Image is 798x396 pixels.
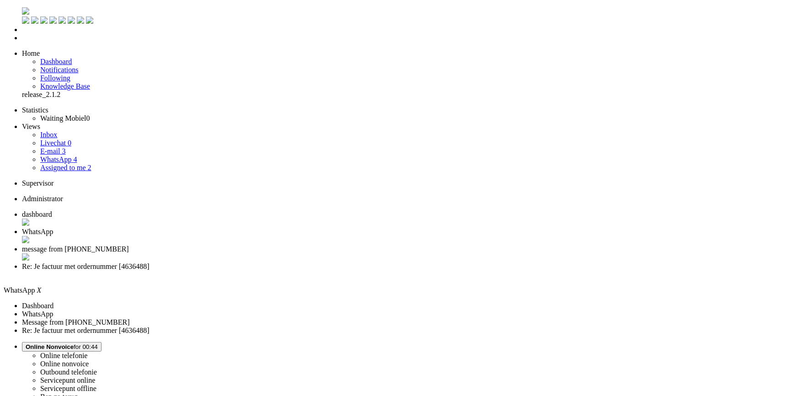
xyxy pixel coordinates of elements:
span: Assigned to me [40,164,86,171]
label: Online nonvoice [40,360,89,368]
div: Close tab [22,253,794,262]
img: ic_m_settings_white.svg [86,16,93,24]
li: Statistics [22,106,794,114]
li: Tickets menu [22,34,794,42]
ul: dashboard menu items [4,49,794,99]
li: Home menu item [22,49,794,58]
img: ic_m_settings.svg [77,16,84,24]
i: X [37,286,41,294]
img: ic_m_inbox_white.svg [49,16,57,24]
img: ic_close.svg [22,253,29,261]
ul: Menu [4,7,794,42]
div: Close tab [22,236,794,245]
label: Online telefonie [40,352,88,359]
span: Notifications [40,66,79,74]
div: Close tab [22,219,794,228]
li: Dashboard [22,210,794,228]
span: message from [PHONE_NUMBER] [22,245,129,253]
img: ic_close.svg [22,236,29,243]
a: Omnidesk [22,8,29,16]
span: Dashboard [40,58,72,65]
span: E-mail [40,147,60,155]
a: E-mail 3 [40,147,66,155]
a: Knowledge base [40,82,90,90]
img: ic_m_stats_white.svg [68,16,75,24]
span: 4 [73,155,77,163]
span: Knowledge Base [40,82,90,90]
a: WhatsApp 4 [40,155,77,163]
label: Servicepunt offline [40,385,96,392]
a: Livechat 0 [40,139,71,147]
a: Waiting Mobiel [40,114,90,122]
span: 0 [86,114,90,122]
span: Livechat [40,139,66,147]
a: Dashboard menu item [40,58,72,65]
li: Views [22,123,794,131]
li: Message from [PHONE_NUMBER] [22,318,794,326]
a: Notifications menu item [40,66,79,74]
span: Online Nonvoice [26,343,74,350]
span: for 00:44 [26,343,98,350]
a: Following [40,74,70,82]
button: Online Nonvoicefor 00:44 [22,342,102,352]
span: WhatsApp [22,228,53,235]
img: flow_omnibird.svg [22,7,29,15]
div: Close tab [22,271,794,279]
img: ic_m_dashboard.svg [22,16,29,24]
span: WhatsApp [40,155,71,163]
label: Outbound telefonie [40,368,97,376]
img: ic_m_inbox.svg [40,16,48,24]
li: 38007 [22,245,794,262]
li: View [22,228,794,245]
img: ic_m_dashboard_white.svg [31,16,38,24]
li: 38008 [22,262,794,279]
a: Assigned to me 2 [40,164,91,171]
label: Servicepunt online [40,376,95,384]
span: release_2.1.2 [22,91,60,98]
li: WhatsApp [22,310,794,318]
li: Administrator [22,195,794,203]
li: Supervisor [22,179,794,187]
a: Inbox [40,131,57,139]
span: Re: Je factuur met ordernummer [4636488] [22,262,150,270]
img: ic_close.svg [22,219,29,226]
span: 0 [68,139,71,147]
li: Re: Je factuur met ordernummer [4636488] [22,326,794,335]
li: Dashboard menu [22,26,794,34]
img: ic_m_stats.svg [59,16,66,24]
li: Dashboard [22,302,794,310]
span: 3 [62,147,66,155]
span: 2 [88,164,91,171]
span: WhatsApp [4,286,35,294]
span: dashboard [22,210,52,218]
